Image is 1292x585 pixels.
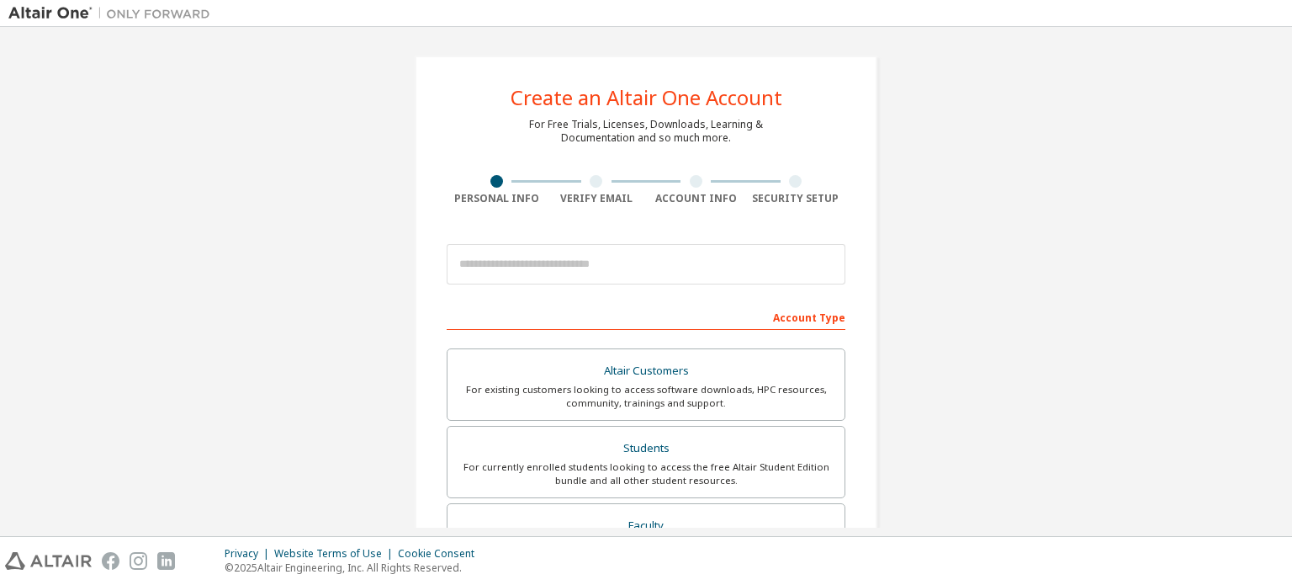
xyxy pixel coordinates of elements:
div: Create an Altair One Account [511,88,782,108]
div: Security Setup [746,192,846,205]
div: Personal Info [447,192,547,205]
img: instagram.svg [130,552,147,570]
div: Website Terms of Use [274,547,398,561]
img: linkedin.svg [157,552,175,570]
div: Account Type [447,303,845,330]
div: Account Info [646,192,746,205]
img: facebook.svg [102,552,119,570]
div: For existing customers looking to access software downloads, HPC resources, community, trainings ... [458,383,834,410]
div: Students [458,437,834,460]
div: Privacy [225,547,274,561]
div: Cookie Consent [398,547,484,561]
div: For Free Trials, Licenses, Downloads, Learning & Documentation and so much more. [529,118,763,145]
p: © 2025 Altair Engineering, Inc. All Rights Reserved. [225,561,484,575]
div: Faculty [458,514,834,538]
img: altair_logo.svg [5,552,92,570]
div: Verify Email [547,192,647,205]
img: Altair One [8,5,219,22]
div: For currently enrolled students looking to access the free Altair Student Edition bundle and all ... [458,460,834,487]
div: Altair Customers [458,359,834,383]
